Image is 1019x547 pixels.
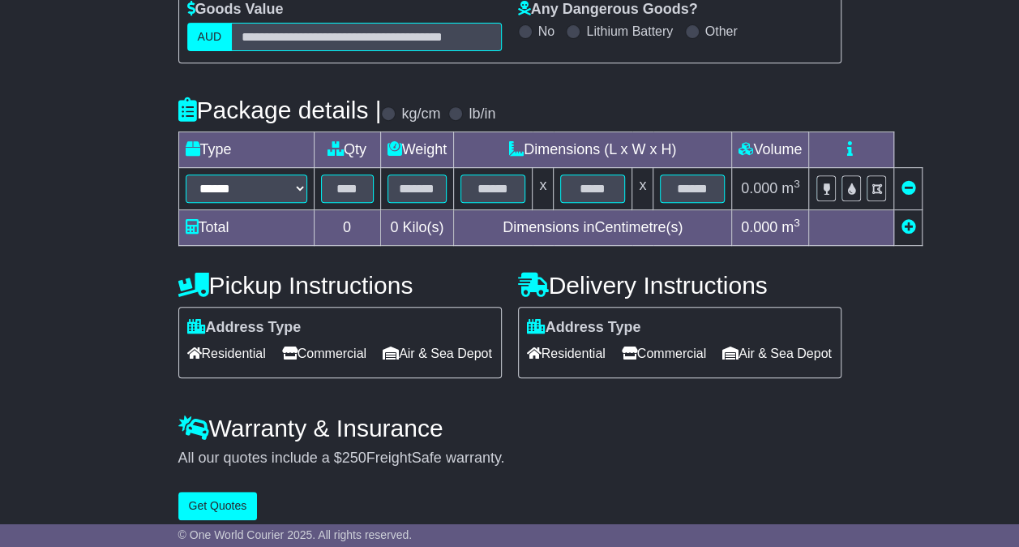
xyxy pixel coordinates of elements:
label: AUD [187,23,233,51]
span: Residential [527,341,606,366]
td: Volume [732,132,809,168]
td: Weight [380,132,454,168]
span: m [781,219,800,235]
td: x [533,168,554,210]
label: Any Dangerous Goods? [518,1,698,19]
span: 250 [342,450,366,466]
td: Total [178,210,314,246]
a: Remove this item [901,180,915,196]
div: All our quotes include a $ FreightSafe warranty. [178,450,841,467]
span: 0 [390,219,398,235]
span: Commercial [622,341,706,366]
sup: 3 [794,178,800,190]
td: Dimensions (L x W x H) [454,132,732,168]
h4: Warranty & Insurance [178,415,841,441]
label: No [538,24,554,39]
span: 0.000 [741,180,777,196]
td: Dimensions in Centimetre(s) [454,210,732,246]
td: Type [178,132,314,168]
span: m [781,180,800,196]
label: lb/in [469,106,495,123]
span: Commercial [282,341,366,366]
a: Add new item [901,219,915,235]
span: 0.000 [741,219,777,235]
span: Residential [187,341,266,366]
span: Air & Sea Depot [722,341,832,366]
td: x [632,168,653,210]
span: Air & Sea Depot [383,341,492,366]
sup: 3 [794,217,800,229]
label: Other [705,24,738,39]
h4: Pickup Instructions [178,272,502,299]
label: Address Type [187,319,302,337]
label: Lithium Battery [586,24,673,39]
h4: Package details | [178,97,382,123]
label: kg/cm [401,106,440,123]
td: 0 [314,210,380,246]
td: Qty [314,132,380,168]
h4: Delivery Instructions [518,272,841,299]
span: © One World Courier 2025. All rights reserved. [178,528,413,541]
td: Kilo(s) [380,210,454,246]
button: Get Quotes [178,492,258,520]
label: Address Type [527,319,641,337]
label: Goods Value [187,1,284,19]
